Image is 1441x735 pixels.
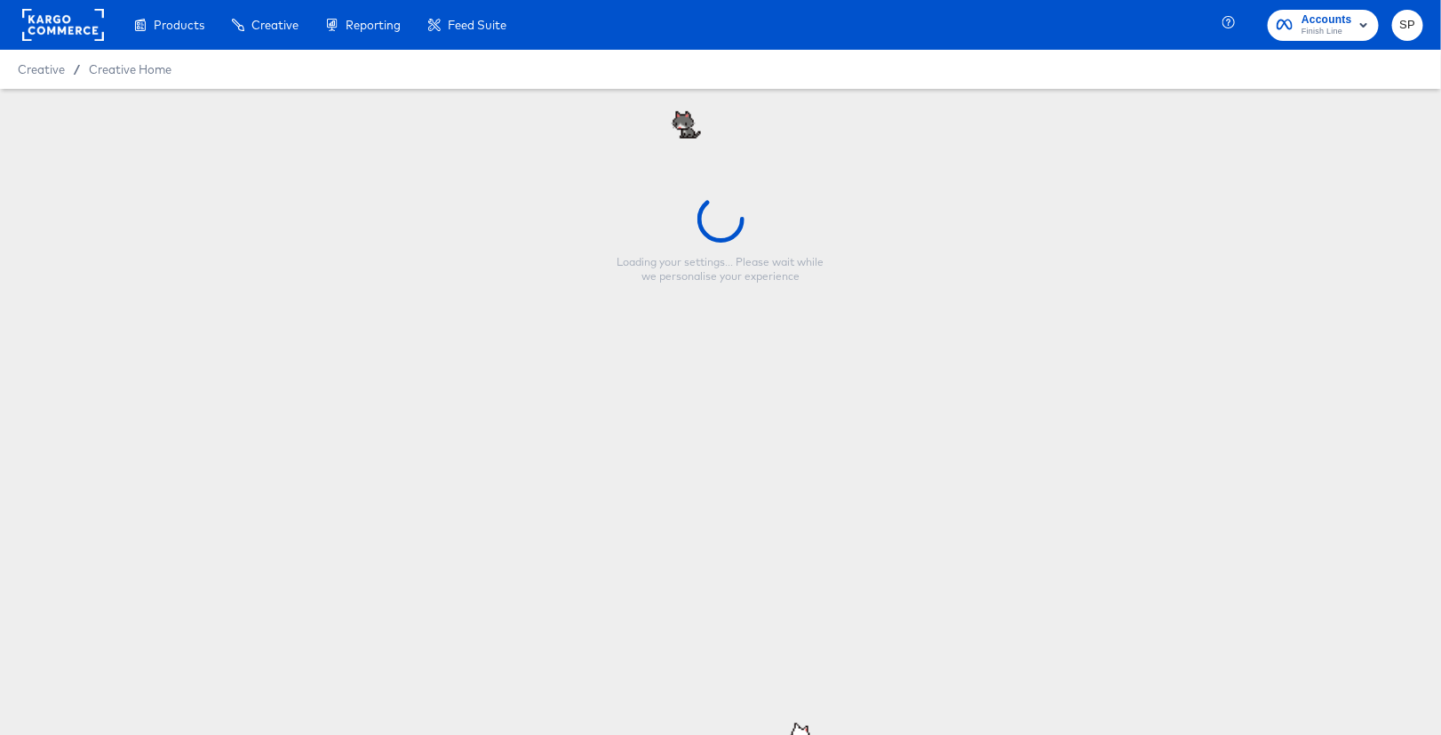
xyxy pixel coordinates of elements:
button: AccountsFinish Line [1268,10,1379,41]
img: ESEnAAAAAElFTkSuQmCC [662,104,706,148]
span: Creative [18,62,65,76]
span: Reporting [346,18,401,32]
span: Feed Suite [448,18,506,32]
span: SP [1399,15,1416,36]
span: / [65,62,89,76]
a: Creative Home [89,62,171,76]
button: SP [1392,10,1423,41]
span: Accounts [1302,11,1352,29]
span: Finish Line [1302,25,1352,39]
span: Products [154,18,204,32]
span: Creative [251,18,299,32]
div: Loading your settings... Please wait while we personalise your experience [609,255,832,284]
